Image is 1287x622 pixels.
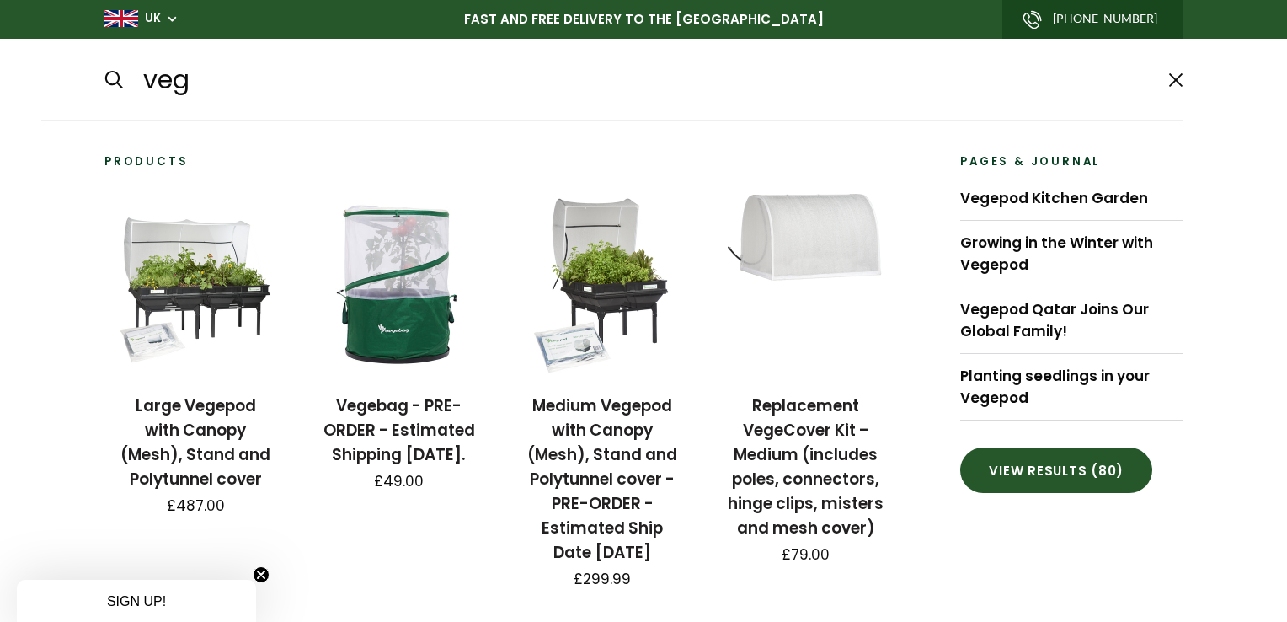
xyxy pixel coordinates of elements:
span: £487.00 [167,496,225,517]
span: SIGN UP! [107,594,166,609]
div: SIGN UP!Close teaser [17,580,256,622]
span: £299.99 [574,569,631,591]
img: Medium Vegepod with Canopy (Mesh), Stand and Polytunnel cover - PRE-ORDER - Estimated Ship Date A... [526,194,679,375]
button: Close teaser [253,566,270,583]
a: View results (80) [960,448,1152,493]
input: Search... [142,60,1151,100]
img: Large Vegepod with Canopy (Mesh), Stand and Polytunnel cover [120,194,272,375]
a: Growing in the Winter with Vegepod [960,221,1183,287]
img: Vegebag - PRE-ORDER - Estimated Shipping August 20th. [308,194,489,375]
a: Planting seedlings in your Vegepod [960,354,1183,421]
a: Medium Vegepod with Canopy (Mesh), Stand and Polytunnel cover - PRE-ORDER - Estimated Ship Date [... [527,394,677,564]
span: £79.00 [782,544,830,566]
img: Replacement VegeCover Kit – Medium (includes poles, connectors, hinge clips, misters and mesh cover) [728,194,884,375]
a: Replacement VegeCover Kit – Medium (includes poles, connectors, hinge clips, misters and mesh cover) [728,394,884,539]
a: Vegepod Qatar Joins Our Global Family! [960,287,1183,354]
a: Vegepod Kitchen Garden [960,176,1183,222]
span: £49.00 [374,471,424,493]
p: Pages & Journal [960,151,1183,173]
a: Large Vegepod with Canopy (Mesh), Stand and Polytunnel cover [120,394,270,491]
img: gb_large.png [104,10,138,27]
p: Products [104,151,897,173]
a: UK [145,10,161,27]
a: Vegebag - PRE-ORDER - Estimated Shipping [DATE]. [323,394,475,466]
